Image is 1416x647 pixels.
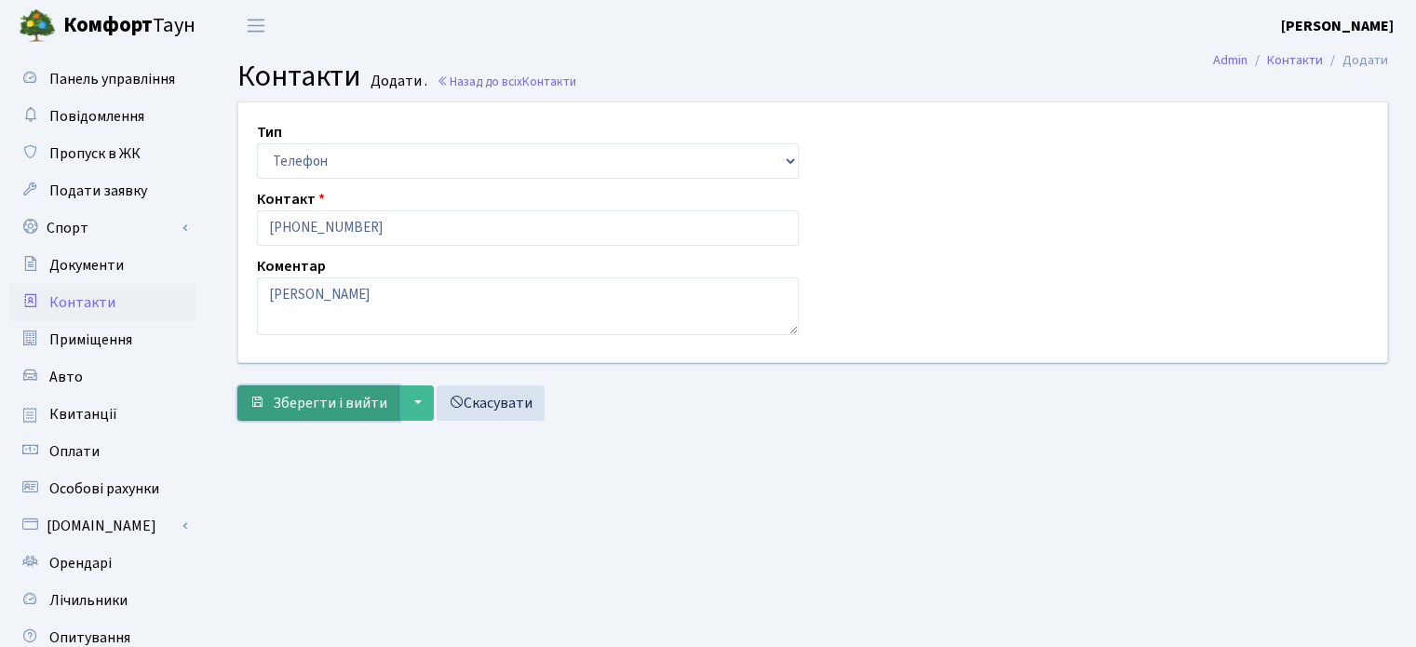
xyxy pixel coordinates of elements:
img: logo.png [19,7,56,45]
span: Повідомлення [49,106,144,127]
a: Документи [9,247,196,284]
span: Приміщення [49,330,132,350]
li: Додати [1323,50,1388,71]
span: Панель управління [49,69,175,89]
span: Контакти [522,73,576,90]
label: Тип [257,121,282,143]
span: Оплати [49,441,100,462]
a: Особові рахунки [9,470,196,507]
a: [DOMAIN_NAME] [9,507,196,545]
a: Приміщення [9,321,196,358]
a: Повідомлення [9,98,196,135]
a: [PERSON_NAME] [1281,15,1394,37]
span: Пропуск в ЖК [49,143,141,164]
b: [PERSON_NAME] [1281,16,1394,36]
span: Подати заявку [49,181,147,201]
a: Лічильники [9,582,196,619]
span: Авто [49,367,83,387]
a: Спорт [9,209,196,247]
button: Зберегти і вийти [237,385,399,421]
span: Лічильники [49,590,128,611]
a: Контакти [9,284,196,321]
a: Оплати [9,433,196,470]
span: Особові рахунки [49,479,159,499]
span: Контакти [49,292,115,313]
span: Таун [63,10,196,42]
a: Контакти [1267,50,1323,70]
a: Панель управління [9,61,196,98]
a: Admin [1213,50,1247,70]
a: Авто [9,358,196,396]
label: Коментар [257,255,326,277]
span: Контакти [237,55,361,98]
b: Комфорт [63,10,153,40]
a: Пропуск в ЖК [9,135,196,172]
span: Зберегти і вийти [273,393,387,413]
label: Контакт [257,188,325,210]
a: Назад до всіхКонтакти [437,73,576,90]
span: Квитанції [49,404,117,425]
a: Скасувати [437,385,545,421]
a: Орендарі [9,545,196,582]
a: Подати заявку [9,172,196,209]
span: Документи [49,255,124,276]
nav: breadcrumb [1185,41,1416,80]
span: Орендарі [49,553,112,573]
small: Додати . [367,73,427,90]
a: Квитанції [9,396,196,433]
button: Переключити навігацію [233,10,279,41]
